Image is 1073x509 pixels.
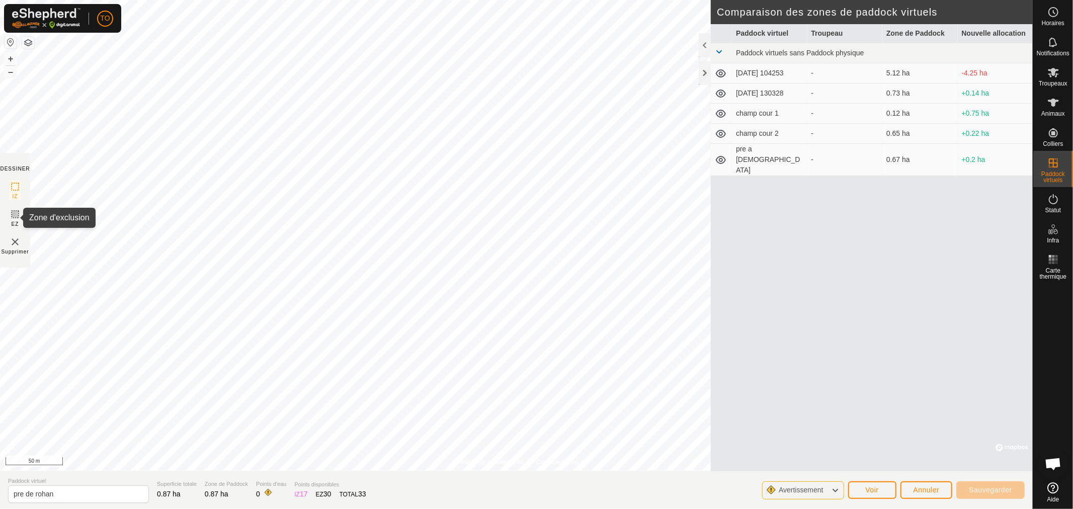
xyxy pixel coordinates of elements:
[5,53,17,65] button: +
[807,24,882,43] th: Troupeau
[157,480,197,488] span: Superficie totale
[732,63,807,83] td: [DATE] 104253
[1038,449,1068,479] div: Open chat
[5,66,17,78] button: –
[358,490,366,498] span: 33
[736,49,864,57] span: Paddock virtuels sans Paddock physique
[205,480,248,488] span: Zone de Paddock
[536,458,579,467] a: Contactez-nous
[956,481,1025,499] button: Sauvegarder
[732,124,807,144] td: champ cour 2
[100,13,110,24] span: TO
[1033,478,1073,506] a: Aide
[811,108,878,119] div: -
[1047,237,1059,243] span: Infra
[958,104,1033,124] td: +0.75 ha
[1043,141,1063,147] span: Colliers
[848,481,896,499] button: Voir
[1041,111,1065,117] span: Animaux
[1039,80,1067,87] span: Troupeaux
[5,36,17,48] button: Réinitialiser la carte
[732,104,807,124] td: champ cour 1
[811,68,878,78] div: -
[969,486,1012,494] span: Sauvegarder
[882,144,957,176] td: 0.67 ha
[779,486,823,494] span: Avertissement
[958,63,1033,83] td: -4.25 ha
[882,24,957,43] th: Zone de Paddock
[717,6,1033,18] h2: Comparaison des zones de paddock virtuels
[316,489,332,499] div: EZ
[958,83,1033,104] td: +0.14 ha
[12,8,80,29] img: Logo Gallagher
[866,486,879,494] span: Voir
[323,490,332,498] span: 30
[256,490,260,498] span: 0
[900,481,953,499] button: Annuler
[958,24,1033,43] th: Nouvelle allocation
[882,104,957,124] td: 0.12 ha
[732,144,807,176] td: pre a [DEMOGRAPHIC_DATA]
[13,193,18,200] span: IZ
[914,486,940,494] span: Annuler
[882,83,957,104] td: 0.73 ha
[811,88,878,99] div: -
[8,477,149,485] span: Paddock virtuel
[12,220,19,228] span: EZ
[882,124,957,144] td: 0.65 ha
[1,248,29,256] span: Supprimer
[157,490,181,498] span: 0.87 ha
[882,63,957,83] td: 5.12 ha
[1045,207,1061,213] span: Statut
[294,480,366,489] span: Points disponibles
[454,458,524,467] a: Politique de confidentialité
[294,489,307,499] div: IZ
[205,490,228,498] span: 0.87 ha
[300,490,308,498] span: 17
[732,24,807,43] th: Paddock virtuel
[958,144,1033,176] td: +0.2 ha
[958,124,1033,144] td: +0.22 ha
[732,83,807,104] td: [DATE] 130328
[9,236,21,248] img: Paddock virtuel
[1036,171,1070,183] span: Paddock virtuels
[1036,268,1070,280] span: Carte thermique
[1042,20,1064,26] span: Horaires
[22,37,34,49] button: Couches de carte
[811,128,878,139] div: -
[811,154,878,165] div: -
[1037,50,1069,56] span: Notifications
[340,489,366,499] div: TOTAL
[1047,496,1059,502] span: Aide
[256,480,286,488] span: Points d'eau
